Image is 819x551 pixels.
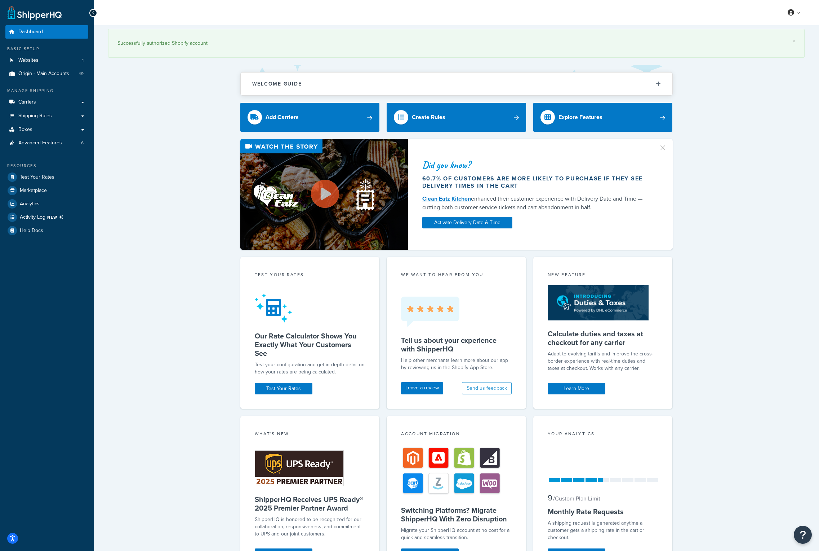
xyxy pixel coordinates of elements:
a: Clean Eatz Kitchen [422,194,471,203]
a: Create Rules [387,103,526,132]
a: Boxes [5,123,88,136]
div: A shipping request is generated anytime a customer gets a shipping rate in the cart or checkout. [548,520,658,541]
a: Marketplace [5,184,88,197]
div: Explore Features [558,112,602,122]
a: Activity LogNEW [5,211,88,224]
div: New Feature [548,271,658,280]
a: Shipping Rules [5,109,88,123]
li: Advanced Features [5,136,88,150]
button: Open Resource Center [794,526,812,544]
span: Boxes [18,127,32,133]
span: Test Your Rates [20,174,54,180]
a: Activate Delivery Date & Time [422,217,512,228]
button: Welcome Guide [241,73,672,95]
a: × [792,38,795,44]
span: Shipping Rules [18,113,52,119]
p: we want to hear from you [401,271,512,278]
span: Marketplace [20,188,47,194]
p: ShipperHQ is honored to be recognized for our collaboration, responsiveness, and commitment to UP... [255,516,365,538]
p: Adapt to evolving tariffs and improve the cross-border experience with real-time duties and taxes... [548,350,658,372]
img: Video thumbnail [240,139,408,250]
h5: Switching Platforms? Migrate ShipperHQ With Zero Disruption [401,506,512,523]
div: What's New [255,430,365,439]
button: Send us feedback [462,382,512,394]
div: Manage Shipping [5,88,88,94]
h5: Monthly Rate Requests [548,507,658,516]
h5: Calculate duties and taxes at checkout for any carrier [548,329,658,347]
div: 60.7% of customers are more likely to purchase if they see delivery times in the cart [422,175,650,189]
h5: Our Rate Calculator Shows You Exactly What Your Customers See [255,332,365,358]
span: Advanced Features [18,140,62,146]
span: Analytics [20,201,40,207]
div: enhanced their customer experience with Delivery Date and Time — cutting both customer service ti... [422,194,650,212]
a: Explore Features [533,103,673,132]
div: Basic Setup [5,46,88,52]
span: Help Docs [20,228,43,234]
div: Test your configuration and get in-depth detail on how your rates are being calculated. [255,361,365,376]
span: 1 [82,57,84,64]
li: Origin - Main Accounts [5,67,88,80]
div: Migrate your ShipperHQ account at no cost for a quick and seamless transition. [401,527,512,541]
li: Websites [5,54,88,67]
div: Account Migration [401,430,512,439]
div: Test your rates [255,271,365,280]
span: Origin - Main Accounts [18,71,69,77]
a: Websites1 [5,54,88,67]
span: Carriers [18,99,36,105]
span: NEW [47,214,66,220]
h2: Welcome Guide [252,81,302,87]
p: Help other merchants learn more about our app by reviewing us in the Shopify App Store. [401,357,512,371]
a: Test Your Rates [5,171,88,184]
a: Leave a review [401,382,443,394]
a: Advanced Features6 [5,136,88,150]
a: Learn More [548,383,605,394]
div: Create Rules [412,112,445,122]
a: Add Carriers [240,103,380,132]
div: Did you know? [422,160,650,170]
a: Dashboard [5,25,88,39]
div: Your Analytics [548,430,658,439]
h5: ShipperHQ Receives UPS Ready® 2025 Premier Partner Award [255,495,365,512]
a: Origin - Main Accounts49 [5,67,88,80]
span: 6 [81,140,84,146]
a: Help Docs [5,224,88,237]
span: 9 [548,492,552,504]
span: Activity Log [20,213,66,222]
a: Analytics [5,197,88,210]
a: Test Your Rates [255,383,312,394]
h5: Tell us about your experience with ShipperHQ [401,336,512,353]
span: 49 [79,71,84,77]
small: / Custom Plan Limit [553,494,600,503]
span: Websites [18,57,39,64]
div: Add Carriers [266,112,299,122]
a: Carriers [5,96,88,109]
div: Successfully authorized Shopify account [117,38,795,48]
li: [object Object] [5,211,88,224]
span: Dashboard [18,29,43,35]
div: Resources [5,163,88,169]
